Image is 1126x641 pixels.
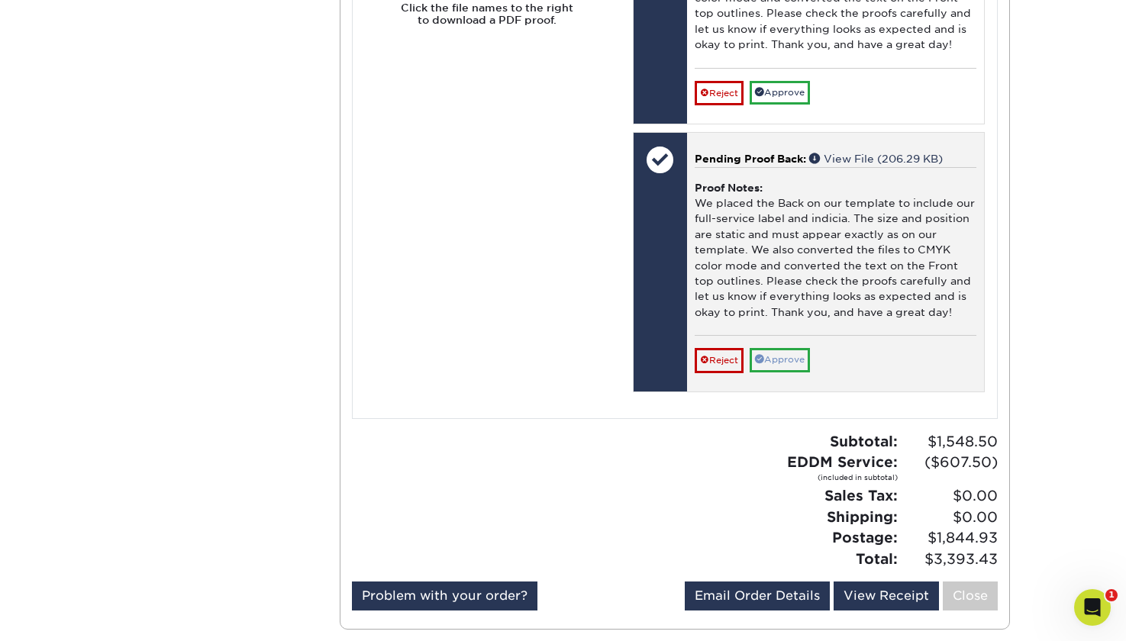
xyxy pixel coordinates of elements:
[685,581,830,610] a: Email Order Details
[902,507,998,528] span: $0.00
[695,348,744,372] a: Reject
[1105,589,1118,601] span: 1
[1074,589,1111,626] iframe: Intercom live chat
[827,508,898,525] strong: Shipping:
[943,581,998,610] a: Close
[856,550,898,567] strong: Total:
[902,431,998,453] span: $1,548.50
[787,472,898,483] small: (included in subtotal)
[787,453,898,482] strong: EDDM Service:
[695,81,744,105] a: Reject
[834,581,939,610] a: View Receipt
[902,452,998,473] span: ($607.50)
[902,485,998,507] span: $0.00
[902,549,998,570] span: $3,393.43
[695,167,976,336] div: We placed the Back on our template to include our full-service label and indicia. The size and po...
[830,433,898,449] strong: Subtotal:
[809,153,943,165] a: View File (206.29 KB)
[365,2,610,39] h6: Click the file names to the right to download a PDF proof.
[695,153,806,165] span: Pending Proof Back:
[750,81,810,105] a: Approve
[832,529,898,546] strong: Postage:
[824,487,898,504] strong: Sales Tax:
[750,348,810,372] a: Approve
[902,527,998,549] span: $1,844.93
[352,581,537,610] a: Problem with your order?
[695,182,763,194] strong: Proof Notes:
